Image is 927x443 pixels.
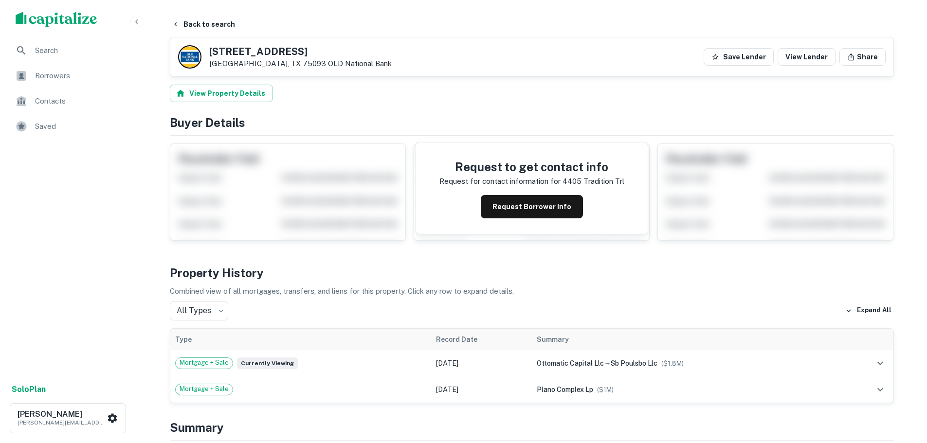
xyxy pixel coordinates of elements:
[170,301,228,320] div: All Types
[537,358,836,369] div: →
[170,85,273,102] button: View Property Details
[209,47,392,56] h5: [STREET_ADDRESS]
[35,45,122,56] span: Search
[170,329,432,350] th: Type
[168,16,239,33] button: Back to search
[537,359,604,367] span: ottomatic capital llc
[209,59,392,68] p: [GEOGRAPHIC_DATA], TX 75093
[18,418,105,427] p: [PERSON_NAME][EMAIL_ADDRESS][DOMAIN_NAME]
[439,158,624,176] h4: Request to get contact info
[18,410,105,418] h6: [PERSON_NAME]
[10,403,126,433] button: [PERSON_NAME][PERSON_NAME][EMAIL_ADDRESS][DOMAIN_NAME]
[843,303,894,318] button: Expand All
[8,89,128,113] a: Contacts
[8,115,128,138] a: Saved
[704,48,774,66] button: Save Lender
[431,329,532,350] th: Record Date
[532,329,841,350] th: Summary
[872,381,889,398] button: expand row
[8,39,128,62] a: Search
[12,384,46,395] a: SoloPlan
[176,358,233,368] span: Mortgage + Sale
[170,264,894,282] h4: Property History
[12,385,46,394] strong: Solo Plan
[839,48,886,66] button: Share
[170,419,894,436] h4: Summary
[537,386,593,393] span: plano complex lp
[237,357,298,369] span: Currently viewing
[778,48,836,66] a: View Lender
[563,176,624,187] p: 4405 tradition trl
[35,70,122,82] span: Borrowers
[872,355,889,372] button: expand row
[431,350,532,376] td: [DATE]
[611,359,657,367] span: sb poulsbo llc
[481,195,583,218] button: Request Borrower Info
[176,384,233,394] span: Mortgage + Sale
[170,114,894,131] h4: Buyer Details
[328,59,392,68] a: OLD National Bank
[661,360,684,367] span: ($ 1.8M )
[170,285,894,297] p: Combined view of all mortgages, transfers, and liens for this property. Click any row to expand d...
[431,376,532,403] td: [DATE]
[16,12,97,27] img: capitalize-logo.png
[35,95,122,107] span: Contacts
[597,386,614,393] span: ($ 1M )
[35,121,122,132] span: Saved
[439,176,561,187] p: Request for contact information for
[878,365,927,412] iframe: Chat Widget
[8,64,128,88] a: Borrowers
